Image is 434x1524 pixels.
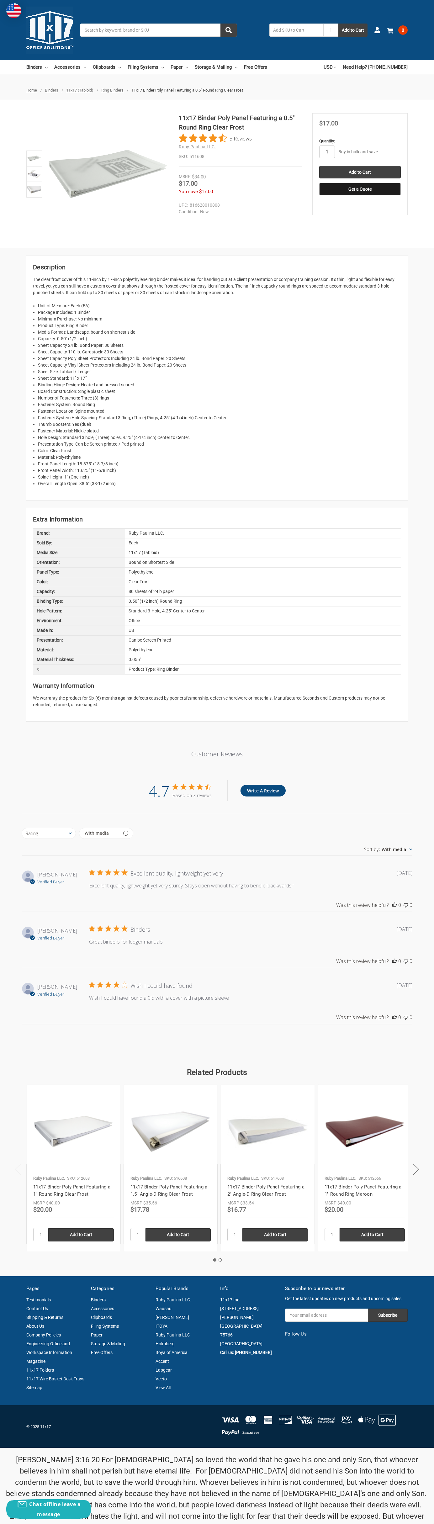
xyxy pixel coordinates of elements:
dt: UPC: [179,202,188,209]
li: Sheet Capacity 110 lb. Cardstock: 30 Sheets [38,349,401,355]
a: 11x17 Binder Poly Panel Featuring a 1" Round Ring Clear Frost [33,1184,110,1197]
li: Fastener System Hole Spacing: Standard 3 Ring, (Three) Rings, 4.25" (4-1/4 inch) Center to Center. [38,415,401,421]
strong: Wish I could have found [130,982,193,989]
h5: Pages [26,1285,84,1292]
button: Rated 4.7 out of 5 stars from 3 reviews. Jump to reviews. [179,134,252,143]
p: Ruby Paulina LLC. [33,1175,65,1182]
a: Call us: [PHONE_NUMBER] [220,1350,272,1355]
span: 11x17 Binder Poly Panel Featuring a 0.5" Round Ring Clear Frost [131,88,243,93]
address: 11x17 Inc. [STREET_ADDRESS][PERSON_NAME] [GEOGRAPHIC_DATA] 75766 [GEOGRAPHIC_DATA] [220,1295,278,1348]
div: 0.50" (1/2 inch) Round Ring [125,597,401,606]
button: Previous [12,1160,24,1179]
a: 11x17 (Tabloid) [66,88,93,93]
a: Engineering Office and Workspace Information Magazine [26,1341,72,1364]
div: Orientation: [33,558,125,567]
div: 5 out of 5 stars [89,870,127,875]
a: Storage & Mailing [91,1341,125,1346]
div: Environment: [33,616,125,626]
label: Quantity: [319,138,401,144]
a: Binders [26,60,48,74]
div: 0 [410,902,412,908]
a: Vecto [156,1376,167,1381]
div: Color: [33,577,125,587]
input: Add to Cart [340,1228,405,1241]
a: Lapgear [156,1368,172,1373]
span: You save [179,189,198,194]
input: Add to Cart [319,166,401,178]
a: Wausau [156,1306,172,1311]
a: Accessories [91,1306,114,1311]
a: Binders [45,88,58,93]
div: Was this review helpful? [336,902,389,908]
dd: 816628010808 [179,202,299,209]
p: SKU: 516608 [164,1175,187,1182]
button: Get a Quote [319,183,401,195]
a: Shipping & Returns [26,1315,63,1320]
input: Add to Cart [48,1228,114,1241]
img: 11x17 Binder Poly Panel Featuring a 1.5" Angle-D Ring Clear Frost [130,1091,211,1172]
a: Ruby Paulina LLC. [156,1297,191,1302]
div: With media [85,831,109,835]
a: Sitemap [26,1385,42,1390]
input: Your email address [285,1309,368,1322]
a: Contact Us [26,1306,48,1311]
a: 11x17 Binder Poly Panel Featuring a 1" Round Ring Maroon [325,1091,405,1172]
a: ITOYA [156,1324,167,1329]
li: Front Panel Width: 11.625" (11-5/8 inch) [38,467,401,474]
span: Verified Buyer [37,879,64,885]
div: Made in: [33,626,125,635]
p: SKU: 512666 [358,1175,381,1182]
p: Ruby Paulina LLC. [325,1175,356,1182]
div: Clear Frost [125,577,401,587]
span: Chat offline leave a message [29,1501,81,1518]
span: $17.00 [319,119,338,127]
div: Binding Type: [33,597,125,606]
a: Filing Systems [91,1324,119,1329]
span: Charlotte B. [37,927,77,934]
a: Paper [91,1332,103,1337]
div: 4.7 [149,780,169,801]
div: •: [33,665,125,674]
span: 0 [398,25,408,35]
a: 11x17 Binder Poly Panel Featuring a 2" Angle-D Ring Clear Frost [227,1091,308,1172]
div: 0 [398,958,401,965]
li: Fastener System: Round Ring [38,401,401,408]
li: Number of Fasteners: Three (3) rings [38,395,401,401]
dd: 511608 [179,153,302,160]
a: Ring Binders [101,88,124,93]
dt: SKU: [179,153,188,160]
li: Presentation Type: Can be Screen printed / Pad printed [38,441,401,447]
span: $17.78 [130,1206,149,1213]
h5: Categories [91,1285,149,1292]
div: [DATE] [397,926,412,933]
a: Filing Systems [128,60,164,74]
span: $16.77 [227,1206,246,1213]
a: Free Offers [244,60,267,74]
span: Janette M. [37,871,77,878]
a: Need Help? [PHONE_NUMBER] [343,60,408,74]
img: 11x17 Binder Poly Panel Featuring a 0.5" Round Ring Clear Frost [27,183,41,197]
a: 11x17 Binder Poly Panel Featuring a 2" Angle-D Ring Clear Frost [227,1184,304,1197]
div: Standard 3-Hole, 4.25" Center to Center [125,606,401,616]
li: Sheet Size: Tabloid / Ledger [38,368,401,375]
div: Sold By: [33,538,125,548]
button: This review was helpful [392,1014,397,1021]
span: $40.00 [337,1200,351,1205]
span: $40.00 [46,1200,60,1205]
img: 11x17 Binder Poly Panel Featuring a 0.5" Round Ring Clear Frost [47,113,168,235]
p: We warranty the product for Six (6) months against defects caused by poor craftsmanship, defectiv... [33,695,401,708]
div: Polyethylene [125,568,401,577]
li: Fastener Location: Spine mounted [38,408,401,415]
a: Home [26,88,37,93]
a: Holmberg [156,1341,175,1346]
p: SKU: 512608 [67,1175,90,1182]
div: Office [125,616,401,626]
h2: Warranty Information [33,681,401,691]
a: Itoya of America [156,1350,188,1355]
a: 11x17 Wire Basket Desk Trays [26,1376,84,1381]
a: Free Offers [91,1350,113,1355]
h2: Description [33,262,401,272]
h5: Popular Brands [156,1285,214,1292]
